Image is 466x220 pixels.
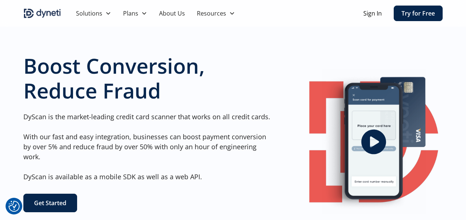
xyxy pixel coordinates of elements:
h1: Boost Conversion, Reduce Fraud [23,53,275,103]
img: Dyneti indigo logo [23,7,61,19]
a: Get Started [23,194,77,212]
a: Sign In [363,9,382,18]
div: Solutions [76,9,102,18]
a: open lightbox [305,69,443,214]
div: Resources [197,9,226,18]
img: Image of a mobile Dyneti UI scanning a credit card [322,69,425,214]
div: Plans [123,9,138,18]
div: Plans [117,6,153,21]
div: Solutions [70,6,117,21]
img: Revisit consent button [9,201,20,212]
p: DyScan is the market-leading credit card scanner that works on all credit cards. With our fast an... [23,112,275,182]
a: home [23,7,61,19]
button: Consent Preferences [9,201,20,212]
a: Try for Free [394,6,443,21]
